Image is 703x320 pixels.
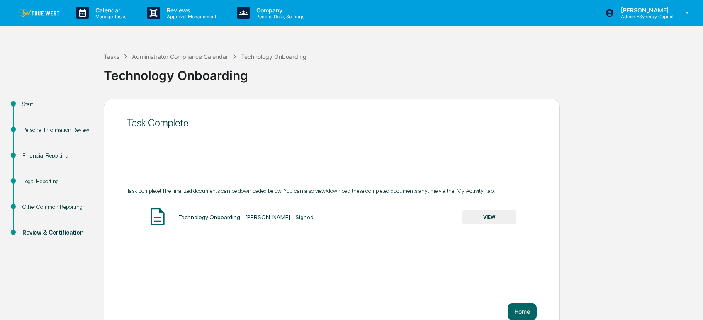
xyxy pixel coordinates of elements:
[127,187,537,194] div: Task complete! The finalized documents can be downloaded below. You can also view/download these ...
[241,53,306,60] div: Technology Onboarding
[127,117,537,129] div: Task Complete
[160,7,221,14] p: Reviews
[250,14,309,19] p: People, Data, Settings
[614,7,674,14] p: [PERSON_NAME]
[22,151,90,160] div: Financial Reporting
[89,7,131,14] p: Calendar
[20,9,60,17] img: logo
[250,7,309,14] p: Company
[22,126,90,134] div: Personal Information Review
[22,203,90,211] div: Other Common Reporting
[508,303,537,320] button: Home
[147,206,168,227] img: Document Icon
[614,14,674,19] p: Admin • Synergy Capital
[104,53,119,60] div: Tasks
[132,53,228,60] div: Administrator Compliance Calendar
[89,14,131,19] p: Manage Tasks
[160,14,221,19] p: Approval Management
[462,210,516,224] button: VIEW
[22,100,90,109] div: Start
[22,177,90,186] div: Legal Reporting
[22,228,90,237] div: Review & Certification
[178,214,314,221] div: Technology Onboarding - [PERSON_NAME] - Signed
[104,61,699,83] div: Technology Onboarding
